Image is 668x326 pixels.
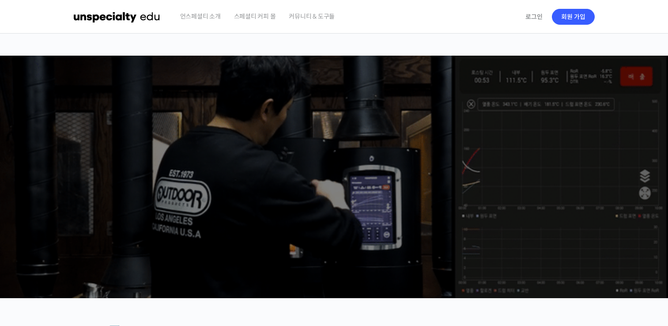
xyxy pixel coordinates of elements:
p: 시간과 장소에 구애받지 않고, 검증된 커리큘럼으로 [9,184,660,196]
a: 로그인 [520,7,548,27]
p: [PERSON_NAME]을 다하는 당신을 위해, 최고와 함께 만든 커피 클래스 [9,135,660,180]
a: 회원 가입 [552,9,595,25]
